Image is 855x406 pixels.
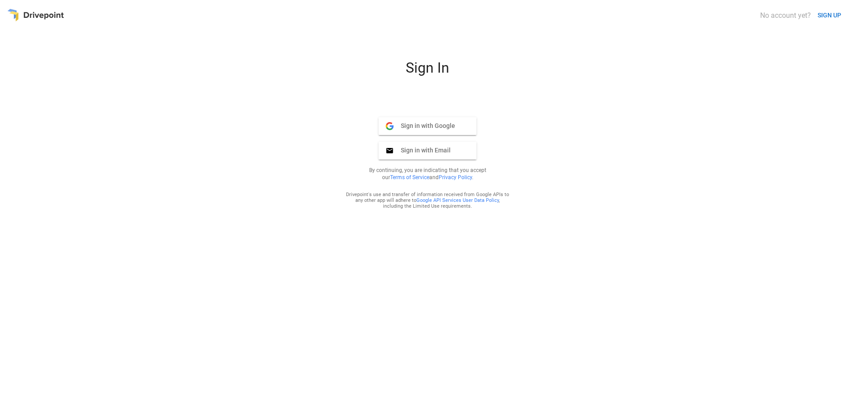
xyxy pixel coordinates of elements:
[358,167,497,181] p: By continuing, you are indicating that you accept our and .
[760,11,811,20] div: No account yet?
[346,192,509,209] div: Drivepoint's use and transfer of information received from Google APIs to any other app will adhe...
[379,142,476,160] button: Sign in with Email
[814,7,845,24] button: SIGN UP
[394,122,455,130] span: Sign in with Google
[439,174,472,180] a: Privacy Policy
[394,146,451,154] span: Sign in with Email
[416,197,499,203] a: Google API Services User Data Policy
[321,59,534,83] div: Sign In
[390,174,429,180] a: Terms of Service
[379,117,476,135] button: Sign in with Google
